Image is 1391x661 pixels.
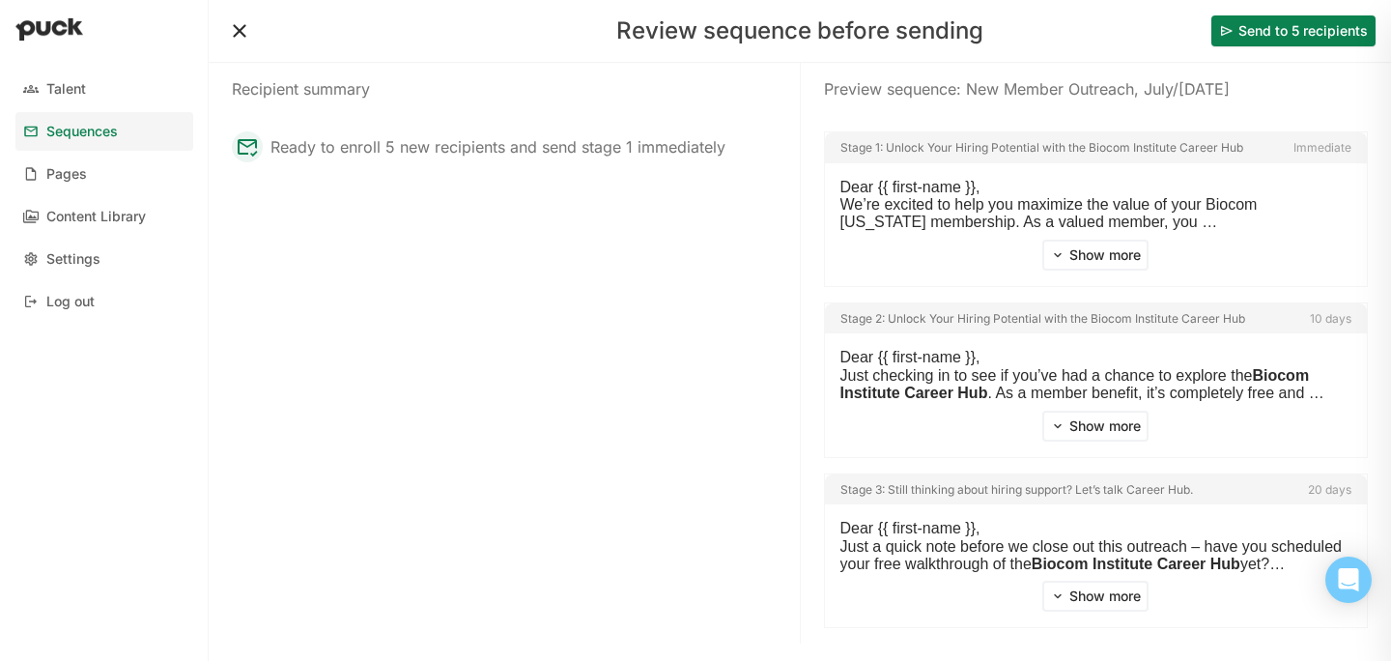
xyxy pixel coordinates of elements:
[1032,556,1240,572] strong: Biocom Institute Career Hub
[1042,240,1149,271] button: Show more
[840,140,1243,156] div: Stage 1: Unlock Your Hiring Potential with the Biocom Institute Career Hub
[46,209,146,225] div: Content Library
[209,62,800,116] div: Recipient summary
[840,367,1352,403] p: Just checking in to see if you’ve had a chance to explore the . As a member benefit, it’s complet...
[1293,140,1351,156] div: Immediate
[840,482,1193,498] div: Stage 3: Still thinking about hiring support? Let’s talk Career Hub.
[15,155,193,193] a: Pages
[1310,311,1351,327] div: 10 days
[15,70,193,108] a: Talent
[46,251,100,268] div: Settings
[270,135,725,158] div: Ready to enroll 5 new recipients and send stage 1 immediately
[15,197,193,236] a: Content Library
[840,196,1352,232] p: We’re excited to help you maximize the value of your Biocom [US_STATE] membership. As a valued me...
[15,240,193,278] a: Settings
[840,367,1314,401] strong: Biocom Institute Career Hub
[840,179,1352,196] p: Dear {{ first-name }},
[840,311,1245,327] div: Stage 2: Unlock Your Hiring Potential with the Biocom Institute Career Hub
[616,19,983,43] h1: Review sequence before sending
[1042,581,1149,612] button: Show more
[46,166,87,183] div: Pages
[15,112,193,151] a: Sequences
[46,124,118,140] div: Sequences
[1308,482,1351,498] div: 20 days
[1042,411,1149,442] button: Show more
[840,538,1352,574] p: Just a quick note before we close out this outreach – have you scheduled your free walkthrough of...
[1325,557,1372,603] div: Open Intercom Messenger
[46,294,95,310] div: Log out
[1211,15,1376,46] button: Send to 5 recipients
[46,81,86,98] div: Talent
[840,349,1352,366] p: Dear {{ first-name }},
[840,520,1352,537] p: Dear {{ first-name }},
